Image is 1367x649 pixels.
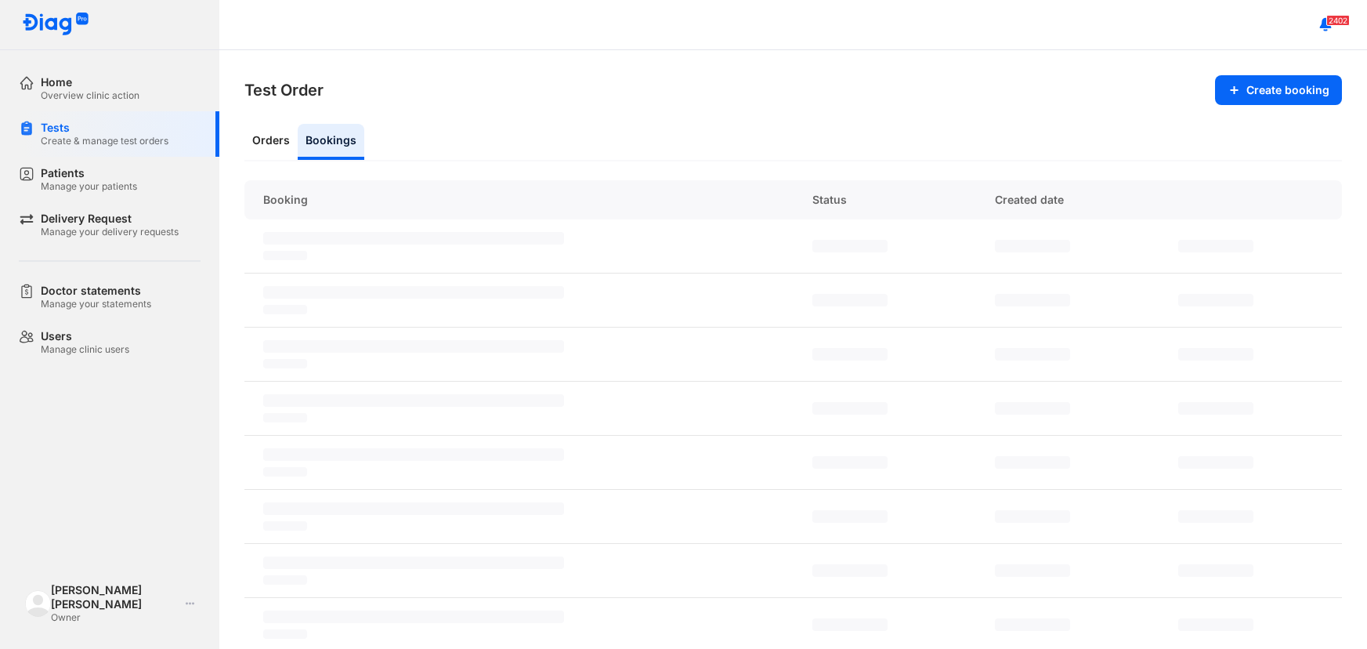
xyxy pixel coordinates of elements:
div: Status [794,180,977,219]
span: ‌ [263,448,564,461]
div: Manage clinic users [41,343,129,356]
img: logo [25,590,51,616]
div: Manage your delivery requests [41,226,179,238]
span: ‌ [263,629,307,639]
span: ‌ [263,340,564,353]
div: [PERSON_NAME] [PERSON_NAME] [51,583,179,611]
span: ‌ [263,467,307,477]
img: logo [22,13,89,37]
span: ‌ [1178,456,1253,469]
span: ‌ [995,456,1070,469]
span: ‌ [263,521,307,531]
span: ‌ [1178,348,1253,361]
span: ‌ [263,251,307,260]
button: Create booking [1215,75,1342,105]
div: Manage your patients [41,180,137,193]
div: Delivery Request [41,212,179,226]
div: Home [41,75,139,89]
span: ‌ [263,394,564,407]
div: Users [41,329,129,343]
span: ‌ [995,240,1070,252]
span: ‌ [1178,510,1253,523]
span: ‌ [995,402,1070,415]
span: ‌ [263,413,307,422]
span: ‌ [263,611,564,623]
span: 2402 [1326,15,1350,26]
div: Tests [41,121,168,135]
div: Manage your statements [41,298,151,310]
span: ‌ [812,564,888,577]
span: ‌ [995,348,1070,361]
span: ‌ [263,305,307,314]
span: ‌ [263,557,564,569]
span: ‌ [812,618,888,631]
span: ‌ [812,510,888,523]
span: ‌ [263,502,564,515]
span: ‌ [1178,402,1253,415]
span: ‌ [263,575,307,585]
div: Orders [244,124,298,160]
span: ‌ [812,294,888,306]
span: ‌ [812,348,888,361]
div: Patients [41,166,137,180]
div: Bookings [298,124,364,160]
span: ‌ [812,402,888,415]
div: Doctor statements [41,284,151,298]
span: ‌ [995,294,1070,306]
div: Create & manage test orders [41,135,168,147]
span: ‌ [995,564,1070,577]
span: ‌ [1178,564,1253,577]
span: ‌ [995,618,1070,631]
div: Booking [244,180,794,219]
span: ‌ [263,232,564,245]
span: ‌ [1178,618,1253,631]
span: ‌ [812,456,888,469]
span: ‌ [263,359,307,368]
span: ‌ [995,510,1070,523]
h3: Test Order [244,79,324,101]
span: ‌ [812,240,888,252]
div: Owner [51,611,179,624]
span: ‌ [1178,240,1253,252]
div: Created date [976,180,1159,219]
div: Overview clinic action [41,89,139,102]
span: ‌ [263,286,564,299]
span: ‌ [1178,294,1253,306]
